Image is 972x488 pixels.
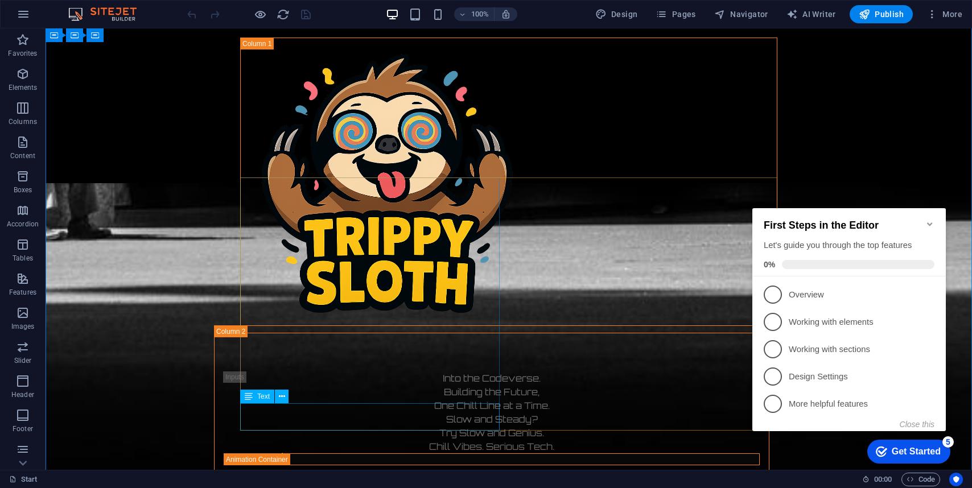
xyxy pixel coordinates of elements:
button: Click here to leave preview mode and continue editing [253,7,267,21]
span: : [882,475,884,483]
span: Design [595,9,638,20]
span: AI Writer [786,9,836,20]
p: Content [10,151,35,160]
li: Working with elements [5,117,198,144]
p: Features [9,288,36,297]
i: On resize automatically adjust zoom level to fit chosen device. [501,9,511,19]
span: Text [257,393,270,400]
p: Overview [41,97,178,109]
li: Working with sections [5,144,198,171]
li: More helpful features [5,198,198,226]
h6: Session time [862,473,892,486]
button: Design [591,5,642,23]
i: Reload page [277,8,290,21]
p: Slider [14,356,32,365]
span: Pages [656,9,695,20]
p: Tables [13,254,33,263]
button: Pages [651,5,700,23]
p: Columns [9,117,37,126]
p: More helpful features [41,206,178,218]
li: Design Settings [5,171,198,198]
li: Overview [5,89,198,117]
p: Chill Vib [179,425,714,436]
h6: 100% [471,7,489,21]
span: 0% [16,68,34,77]
span: Code [907,473,935,486]
p: Accordion [7,220,39,229]
h2: First Steps in the Editor [16,28,187,40]
a: Click to cancel selection. Double-click to open Pages [9,473,38,486]
p: Header [11,390,34,399]
p: Working with sections [41,152,178,164]
div: Minimize checklist [178,28,187,37]
div: 5 [195,245,206,256]
p: Elements [9,83,38,92]
p: Images [11,322,35,331]
div: Let's guide you through the top features [16,48,187,60]
span: 00 00 [874,473,892,486]
button: AI Writer [782,5,841,23]
span: More [926,9,962,20]
p: Working with elements [41,125,178,137]
div: Get Started [144,255,193,265]
button: 100% [454,7,495,21]
div: Get Started 5 items remaining, 0% complete [120,248,203,272]
button: Close this [152,228,187,237]
span: Navigator [714,9,768,20]
button: Code [901,473,940,486]
p: Favorites [8,49,37,58]
button: More [922,5,967,23]
button: Publish [850,5,913,23]
p: Boxes [14,185,32,195]
button: reload [276,7,290,21]
img: Editor Logo [65,7,151,21]
span: Publish [859,9,904,20]
button: Usercentrics [949,473,963,486]
p: Design Settings [41,179,178,191]
button: Navigator [710,5,773,23]
p: Footer [13,424,33,433]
